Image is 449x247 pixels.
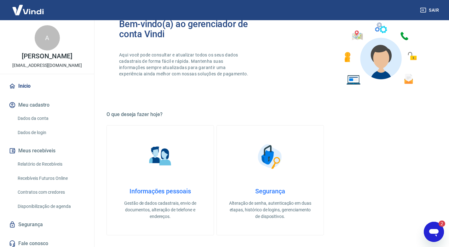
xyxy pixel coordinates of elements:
[8,79,87,93] a: Início
[15,172,87,185] a: Recebíveis Futuros Online
[255,141,286,172] img: Segurança
[119,52,250,77] p: Aqui você pode consultar e atualizar todos os seus dados cadastrais de forma fácil e rápida. Mant...
[8,218,87,232] a: Segurança
[15,186,87,199] a: Contratos com credores
[106,111,434,118] h5: O que deseja fazer hoje?
[15,112,87,125] a: Dados da conta
[8,98,87,112] button: Meu cadastro
[117,187,204,195] h4: Informações pessoais
[15,158,87,171] a: Relatório de Recebíveis
[106,125,214,235] a: Informações pessoaisInformações pessoaisGestão de dados cadastrais, envio de documentos, alteraçã...
[227,187,314,195] h4: Segurança
[227,200,314,220] p: Alteração de senha, autenticação em duas etapas, histórico de logins, gerenciamento de dispositivos.
[15,200,87,213] a: Disponibilização de agenda
[433,221,445,227] iframe: Número de mensagens não lidas
[8,144,87,158] button: Meus recebíveis
[339,19,421,89] img: Imagem de um avatar masculino com diversos icones exemplificando as funcionalidades do gerenciado...
[15,126,87,139] a: Dados de login
[424,222,444,242] iframe: Botão para iniciar a janela de mensagens, 2 mensagens não lidas
[8,0,49,20] img: Vindi
[216,125,324,235] a: SegurançaSegurançaAlteração de senha, autenticação em duas etapas, histórico de logins, gerenciam...
[12,62,82,69] p: [EMAIL_ADDRESS][DOMAIN_NAME]
[35,25,60,50] div: A
[22,53,72,60] p: [PERSON_NAME]
[419,4,441,16] button: Sair
[117,200,204,220] p: Gestão de dados cadastrais, envio de documentos, alteração de telefone e endereços.
[145,141,176,172] img: Informações pessoais
[119,19,270,39] h2: Bem-vindo(a) ao gerenciador de conta Vindi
